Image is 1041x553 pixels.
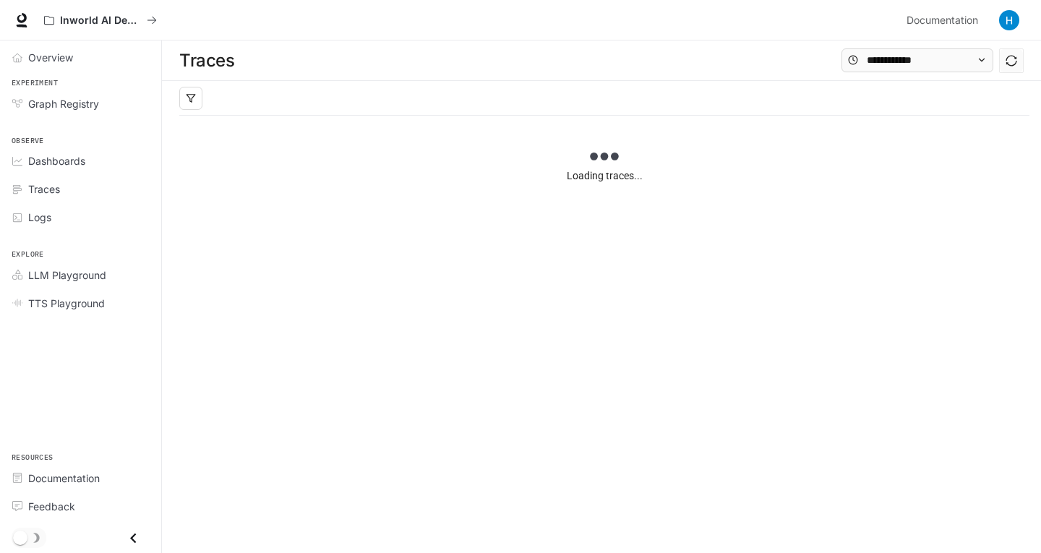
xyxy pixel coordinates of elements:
span: Documentation [28,471,100,486]
a: Documentation [6,466,155,491]
a: Graph Registry [6,91,155,116]
a: Logs [6,205,155,230]
button: All workspaces [38,6,163,35]
h1: Traces [179,46,234,75]
span: LLM Playground [28,267,106,283]
img: User avatar [999,10,1019,30]
span: Traces [28,181,60,197]
span: Logs [28,210,51,225]
span: Documentation [907,12,978,30]
article: Loading traces... [567,168,643,184]
a: Overview [6,45,155,70]
a: Documentation [901,6,989,35]
span: Graph Registry [28,96,99,111]
span: Dark mode toggle [13,529,27,545]
span: TTS Playground [28,296,105,311]
span: Feedback [28,499,75,514]
a: Dashboards [6,148,155,173]
button: User avatar [995,6,1024,35]
span: Overview [28,50,73,65]
a: Traces [6,176,155,202]
a: TTS Playground [6,291,155,316]
p: Inworld AI Demos [60,14,141,27]
a: LLM Playground [6,262,155,288]
span: sync [1006,55,1017,67]
a: Feedback [6,494,155,519]
button: Close drawer [117,523,150,553]
span: Dashboards [28,153,85,168]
